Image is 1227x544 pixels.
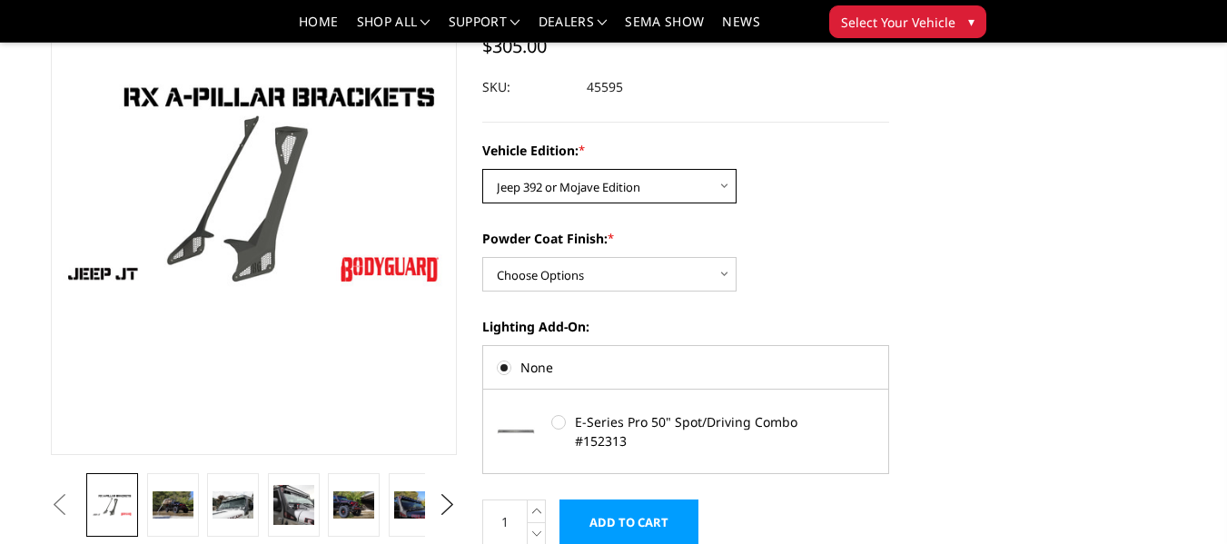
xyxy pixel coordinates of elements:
img: Jeep JT Gladiator A-Pillar Brackets (pair) [153,491,193,519]
label: Powder Coat Finish: [482,229,889,248]
a: News [722,15,759,42]
img: Jeep JT Gladiator A-Pillar Brackets (pair) [273,485,314,526]
button: Previous [46,491,74,519]
label: Vehicle Edition: [482,141,889,160]
a: shop all [357,15,430,42]
dd: 45595 [587,71,623,104]
a: Dealers [539,15,608,42]
span: ▾ [968,12,975,31]
img: Jeep JT Gladiator A-Pillar Brackets (pair) [213,491,253,519]
label: Lighting Add-On: [482,317,889,336]
label: None [497,358,875,377]
a: Support [449,15,520,42]
span: $305.00 [482,34,547,58]
a: Home [299,15,338,42]
a: SEMA Show [625,15,704,42]
span: Select Your Vehicle [841,13,955,32]
img: Jeep JT Gladiator A-Pillar Brackets (pair) [394,491,435,519]
button: Select Your Vehicle [829,5,986,38]
button: Next [434,491,461,519]
label: E-Series Pro 50" Spot/Driving Combo #152313 [551,412,818,450]
iframe: Chat Widget [1136,457,1227,544]
img: Jeep JT Gladiator A-Pillar Brackets (pair) [333,491,374,519]
dt: SKU: [482,71,573,104]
